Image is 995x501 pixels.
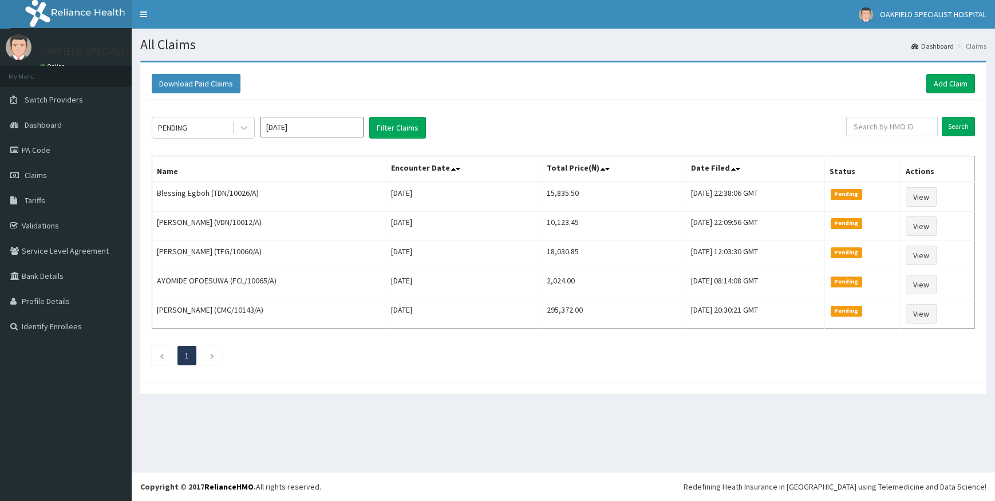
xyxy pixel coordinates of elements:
td: AYOMIDE OFOESUWA (FCL/10065/A) [152,270,386,299]
td: [PERSON_NAME] (VDN/10012/A) [152,212,386,241]
li: Claims [955,41,986,51]
td: 295,372.00 [542,299,686,329]
td: [DATE] 08:14:08 GMT [686,270,825,299]
span: Pending [831,277,862,287]
td: [DATE] 20:30:21 GMT [686,299,825,329]
th: Status [825,156,901,183]
td: [DATE] 22:38:06 GMT [686,182,825,212]
td: 2,024.00 [542,270,686,299]
td: Blessing Egboh (TDN/10026/A) [152,182,386,212]
span: Pending [831,218,862,228]
input: Search [942,117,975,136]
a: View [906,246,937,265]
td: [PERSON_NAME] (CMC/10143/A) [152,299,386,329]
input: Select Month and Year [260,117,364,137]
input: Search by HMO ID [846,117,938,136]
th: Date Filed [686,156,825,183]
a: View [906,304,937,324]
span: Pending [831,306,862,316]
span: Tariffs [25,195,45,206]
a: View [906,187,937,207]
span: Pending [831,247,862,258]
a: Next page [210,350,215,361]
p: OAKFIELD SPECIALIST HOSPITAL [40,46,183,57]
td: [DATE] [386,299,542,329]
th: Total Price(₦) [542,156,686,183]
button: Filter Claims [369,117,426,139]
td: [DATE] [386,182,542,212]
div: PENDING [158,122,187,133]
td: 15,835.50 [542,182,686,212]
a: Page 1 is your current page [185,350,189,361]
span: Dashboard [25,120,62,130]
td: [DATE] 12:03:30 GMT [686,241,825,270]
button: Download Paid Claims [152,74,240,93]
td: 10,123.45 [542,212,686,241]
a: Add Claim [926,74,975,93]
span: Pending [831,189,862,199]
h1: All Claims [140,37,986,52]
td: 18,030.85 [542,241,686,270]
div: Redefining Heath Insurance in [GEOGRAPHIC_DATA] using Telemedicine and Data Science! [684,481,986,492]
footer: All rights reserved. [132,472,995,501]
img: User Image [859,7,873,22]
strong: Copyright © 2017 . [140,482,256,492]
th: Name [152,156,386,183]
span: OAKFIELD SPECIALIST HOSPITAL [880,9,986,19]
span: Switch Providers [25,94,83,105]
td: [DATE] [386,270,542,299]
td: [DATE] [386,212,542,241]
a: Dashboard [911,41,954,51]
td: [DATE] [386,241,542,270]
a: View [906,275,937,294]
th: Actions [901,156,975,183]
a: View [906,216,937,236]
a: RelianceHMO [204,482,254,492]
td: [PERSON_NAME] (TFG/10060/A) [152,241,386,270]
th: Encounter Date [386,156,542,183]
a: Online [40,62,68,70]
span: Claims [25,170,47,180]
img: User Image [6,34,31,60]
td: [DATE] 22:09:56 GMT [686,212,825,241]
a: Previous page [159,350,164,361]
